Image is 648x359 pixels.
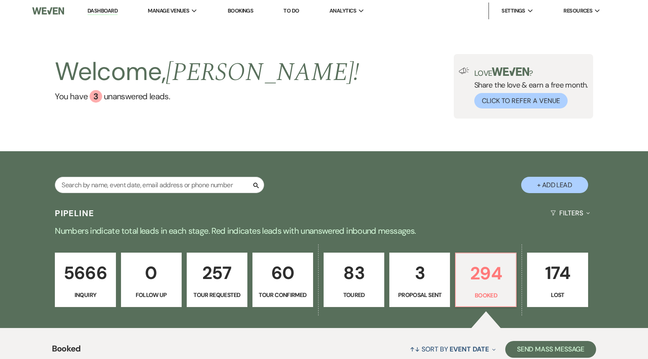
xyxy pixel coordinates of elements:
p: 83 [329,259,379,287]
a: You have 3 unanswered leads. [55,90,359,103]
span: ↑↓ [410,345,420,354]
div: 3 [90,90,102,103]
span: Resources [563,7,592,15]
div: Share the love & earn a free month. [469,67,588,108]
p: Follow Up [126,290,176,300]
p: 294 [461,259,511,287]
p: 5666 [60,259,110,287]
img: loud-speaker-illustration.svg [459,67,469,74]
p: Toured [329,290,379,300]
p: Numbers indicate total leads in each stage. Red indicates leads with unanswered inbound messages. [23,224,625,238]
a: 5666Inquiry [55,253,116,307]
p: 257 [192,259,242,287]
a: 257Tour Requested [187,253,247,307]
button: Filters [547,202,593,224]
a: 60Tour Confirmed [252,253,313,307]
p: 60 [258,259,308,287]
a: 294Booked [455,253,517,307]
a: To Do [283,7,299,14]
a: 174Lost [527,253,588,307]
p: Tour Confirmed [258,290,308,300]
p: Lost [532,290,582,300]
button: Click to Refer a Venue [474,93,568,108]
span: Settings [501,7,525,15]
h3: Pipeline [55,207,94,219]
p: Inquiry [60,290,110,300]
span: Event Date [450,345,489,354]
a: 0Follow Up [121,253,182,307]
button: + Add Lead [521,177,588,193]
p: Love ? [474,67,588,77]
img: weven-logo-green.svg [492,67,529,76]
p: Proposal Sent [395,290,445,300]
span: Analytics [329,7,356,15]
p: 174 [532,259,582,287]
a: Dashboard [87,7,118,15]
h2: Welcome, [55,54,359,90]
a: 3Proposal Sent [389,253,450,307]
img: Weven Logo [32,2,64,20]
button: Send Mass Message [505,341,597,358]
p: Booked [461,291,511,300]
a: 83Toured [324,253,384,307]
input: Search by name, event date, email address or phone number [55,177,264,193]
p: Tour Requested [192,290,242,300]
a: Bookings [228,7,254,14]
span: Manage Venues [148,7,189,15]
p: 3 [395,259,445,287]
p: 0 [126,259,176,287]
span: [PERSON_NAME] ! [166,53,359,92]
